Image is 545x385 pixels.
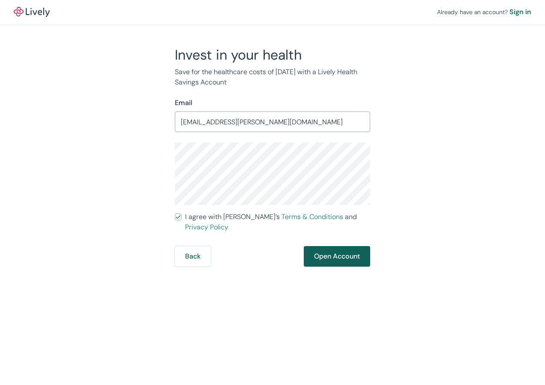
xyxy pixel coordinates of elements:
[281,212,343,221] a: Terms & Conditions
[175,246,211,267] button: Back
[185,212,370,232] span: I agree with [PERSON_NAME]’s and
[437,7,531,17] div: Already have an account?
[175,46,370,63] h2: Invest in your health
[185,223,228,232] a: Privacy Policy
[14,7,50,17] img: Lively
[14,7,50,17] a: LivelyLively
[509,7,531,17] a: Sign in
[175,98,192,108] label: Email
[175,67,370,87] p: Save for the healthcare costs of [DATE] with a Lively Health Savings Account
[304,246,370,267] button: Open Account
